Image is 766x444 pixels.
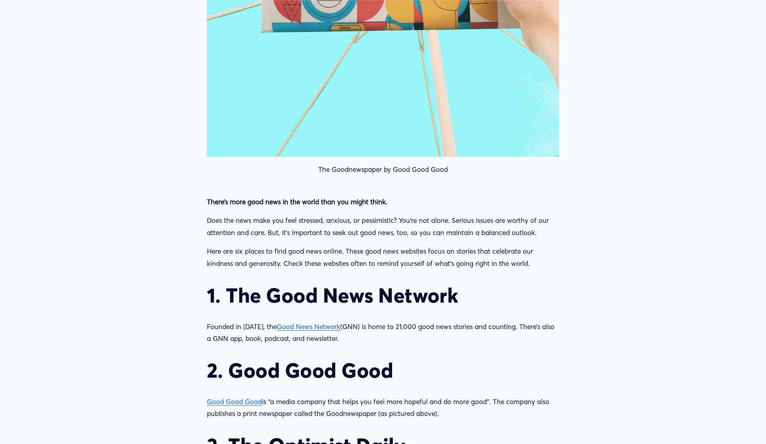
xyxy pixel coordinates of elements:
[207,283,559,307] h2: 1. The Good News Network
[277,322,340,331] a: Good News Network
[207,321,559,345] p: Founded in [DATE], the (GNN) is home to 21,000 good news stories and counting. There’s also a GNN...
[207,214,559,239] p: Does the news make you feel stressed, anxious, or pessimistic? You’re not alone. Serious issues a...
[207,198,387,206] strong: There’s more good news in the world than you might think.
[207,397,262,406] a: Good Good Good
[207,358,559,382] h2: 2. Good Good Good
[207,245,559,269] p: Here are six places to find good news online. These good news websites focus on stories that cele...
[207,164,559,176] p: The Goodnewspaper by Good Good Good
[207,396,559,420] p: is “a media company that helps you feel more hopeful and do more good”. The company also publishe...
